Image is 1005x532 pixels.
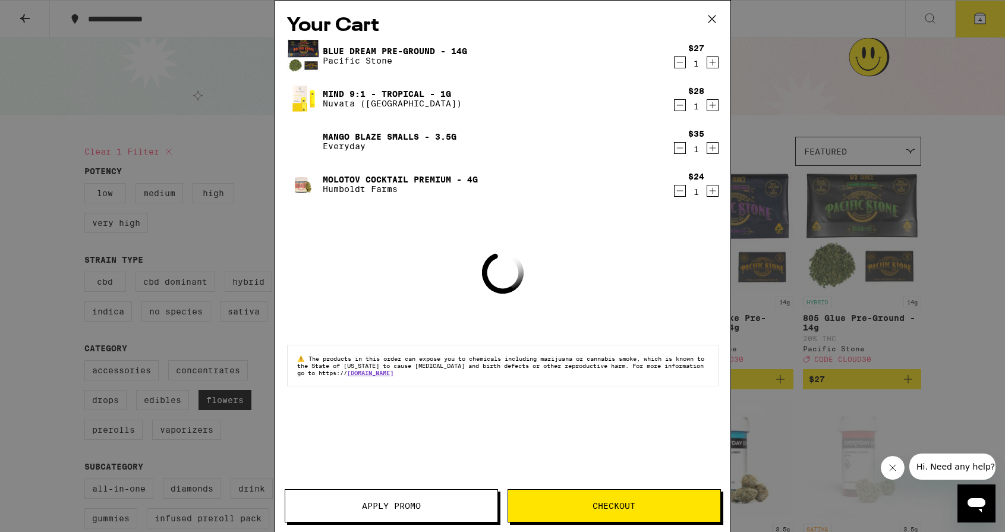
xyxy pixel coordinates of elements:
button: Decrement [674,185,686,197]
button: Decrement [674,99,686,111]
iframe: Close message [881,456,905,480]
p: Everyday [323,141,456,151]
button: Increment [707,142,719,154]
h2: Your Cart [287,12,719,39]
a: Molotov Cocktail Premium - 4g [323,175,478,184]
a: Blue Dream Pre-Ground - 14g [323,46,467,56]
a: Mango Blaze Smalls - 3.5g [323,132,456,141]
img: Molotov Cocktail Premium - 4g [287,168,320,201]
div: $27 [688,43,704,53]
span: Checkout [593,502,635,510]
button: Apply Promo [285,489,498,522]
img: Mango Blaze Smalls - 3.5g [287,125,320,158]
p: Nuvata ([GEOGRAPHIC_DATA]) [323,99,462,108]
button: Increment [707,99,719,111]
div: 1 [688,59,704,68]
a: [DOMAIN_NAME] [347,369,393,376]
button: Decrement [674,142,686,154]
span: ⚠️ [297,355,308,362]
button: Increment [707,56,719,68]
span: Apply Promo [362,502,421,510]
button: Increment [707,185,719,197]
div: 1 [688,187,704,197]
span: The products in this order can expose you to chemicals including marijuana or cannabis smoke, whi... [297,355,704,376]
div: $28 [688,86,704,96]
button: Checkout [508,489,721,522]
p: Pacific Stone [323,56,467,65]
a: Mind 9:1 - Tropical - 1g [323,89,462,99]
div: 1 [688,102,704,111]
img: Blue Dream Pre-Ground - 14g [287,39,320,73]
p: Humboldt Farms [323,184,478,194]
div: 1 [688,144,704,154]
iframe: Message from company [909,454,995,480]
iframe: Button to launch messaging window [957,484,995,522]
div: $35 [688,129,704,138]
button: Decrement [674,56,686,68]
div: $24 [688,172,704,181]
img: Mind 9:1 - Tropical - 1g [287,82,320,115]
